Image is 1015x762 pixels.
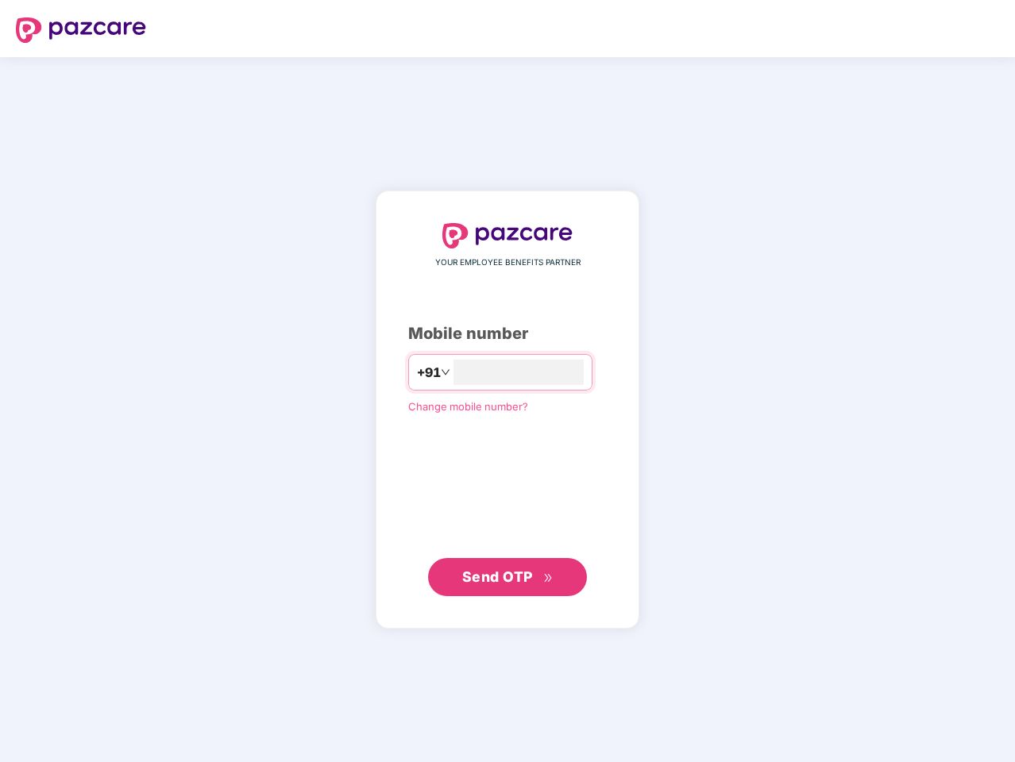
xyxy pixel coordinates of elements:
[16,17,146,43] img: logo
[417,363,441,383] span: +91
[462,568,533,585] span: Send OTP
[442,223,573,248] img: logo
[408,400,528,413] a: Change mobile number?
[428,558,587,596] button: Send OTPdouble-right
[543,573,554,583] span: double-right
[435,256,581,269] span: YOUR EMPLOYEE BENEFITS PARTNER
[408,321,607,346] div: Mobile number
[441,368,450,377] span: down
